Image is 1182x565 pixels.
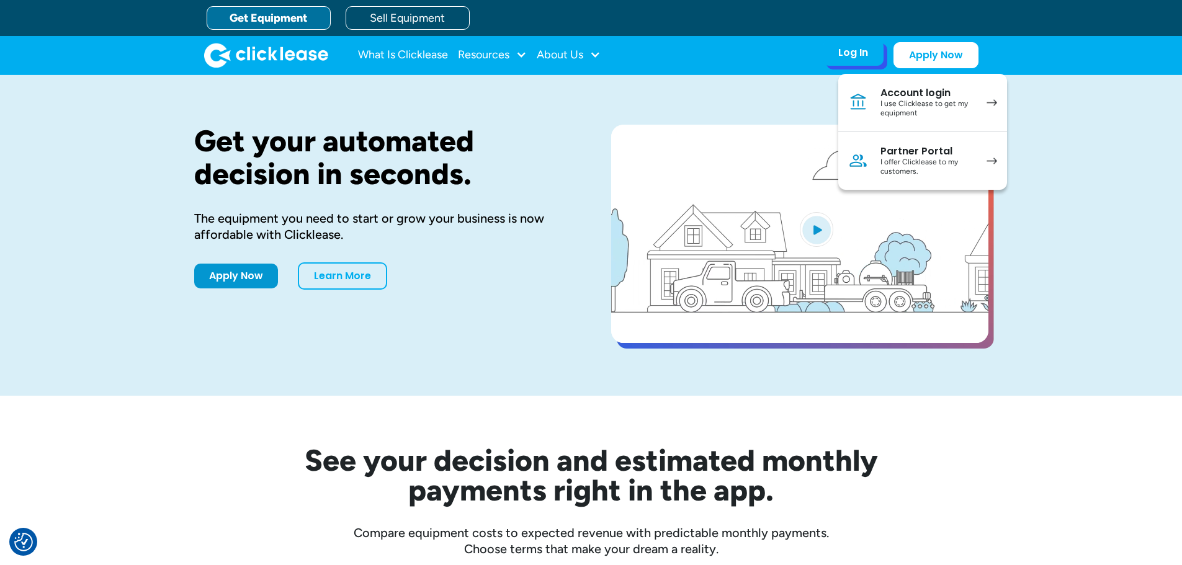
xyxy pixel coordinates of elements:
[14,533,33,551] button: Consent Preferences
[880,158,974,177] div: I offer Clicklease to my customers.
[194,264,278,288] a: Apply Now
[194,210,571,242] div: The equipment you need to start or grow your business is now affordable with Clicklease.
[207,6,331,30] a: Get Equipment
[14,533,33,551] img: Revisit consent button
[848,151,868,171] img: Person icon
[838,74,1007,190] nav: Log In
[204,43,328,68] a: home
[880,99,974,118] div: I use Clicklease to get my equipment
[838,47,868,59] div: Log In
[987,158,997,164] img: arrow
[346,6,470,30] a: Sell Equipment
[880,145,974,158] div: Partner Portal
[893,42,978,68] a: Apply Now
[848,92,868,112] img: Bank icon
[358,43,448,68] a: What Is Clicklease
[880,87,974,99] div: Account login
[458,43,527,68] div: Resources
[244,445,939,505] h2: See your decision and estimated monthly payments right in the app.
[194,125,571,190] h1: Get your automated decision in seconds.
[838,132,1007,190] a: Partner PortalI offer Clicklease to my customers.
[800,212,833,247] img: Blue play button logo on a light blue circular background
[987,99,997,106] img: arrow
[838,74,1007,132] a: Account loginI use Clicklease to get my equipment
[298,262,387,290] a: Learn More
[194,525,988,557] div: Compare equipment costs to expected revenue with predictable monthly payments. Choose terms that ...
[204,43,328,68] img: Clicklease logo
[537,43,601,68] div: About Us
[611,125,988,343] a: open lightbox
